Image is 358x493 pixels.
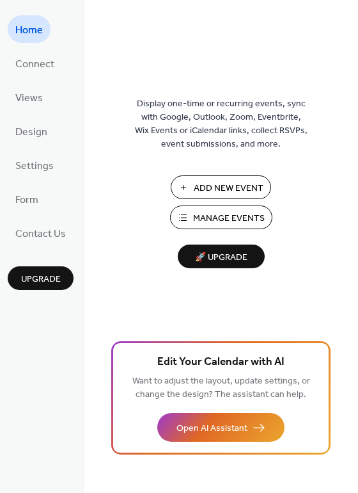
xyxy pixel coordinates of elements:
[194,182,263,195] span: Add New Event
[171,175,271,199] button: Add New Event
[178,245,265,268] button: 🚀 Upgrade
[135,97,307,151] span: Display one-time or recurring events, sync with Google, Outlook, Zoom, Eventbrite, Wix Events or ...
[132,373,310,403] span: Want to adjust the layout, update settings, or change the design? The assistant can help.
[8,117,55,145] a: Design
[193,212,265,225] span: Manage Events
[15,122,47,142] span: Design
[8,49,62,77] a: Connect
[15,54,54,74] span: Connect
[15,224,66,244] span: Contact Us
[157,413,284,442] button: Open AI Assistant
[176,422,247,435] span: Open AI Assistant
[15,190,38,210] span: Form
[8,83,51,111] a: Views
[170,206,272,229] button: Manage Events
[8,15,51,43] a: Home
[15,156,54,176] span: Settings
[21,273,61,286] span: Upgrade
[185,249,257,266] span: 🚀 Upgrade
[15,88,43,108] span: Views
[8,219,74,247] a: Contact Us
[8,185,46,213] a: Form
[157,353,284,371] span: Edit Your Calendar with AI
[8,151,61,179] a: Settings
[15,20,43,40] span: Home
[8,266,74,290] button: Upgrade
